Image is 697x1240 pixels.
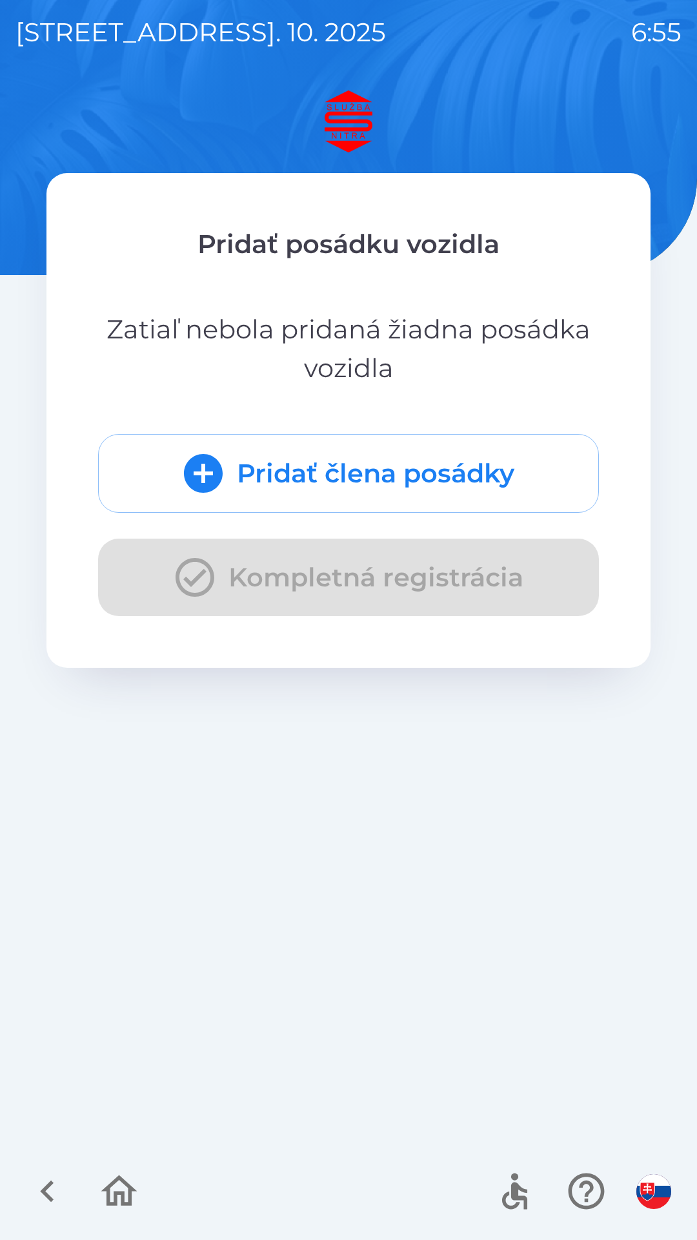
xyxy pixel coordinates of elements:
[636,1174,671,1209] img: sk flag
[46,90,651,152] img: Logo
[98,225,599,263] p: Pridať posádku vozidla
[631,13,682,52] p: 6:55
[15,13,386,52] p: [STREET_ADDRESS]. 10. 2025
[98,310,599,387] p: Zatiaľ nebola pridaná žiadna posádka vozidla
[98,434,599,513] button: Pridať člena posádky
